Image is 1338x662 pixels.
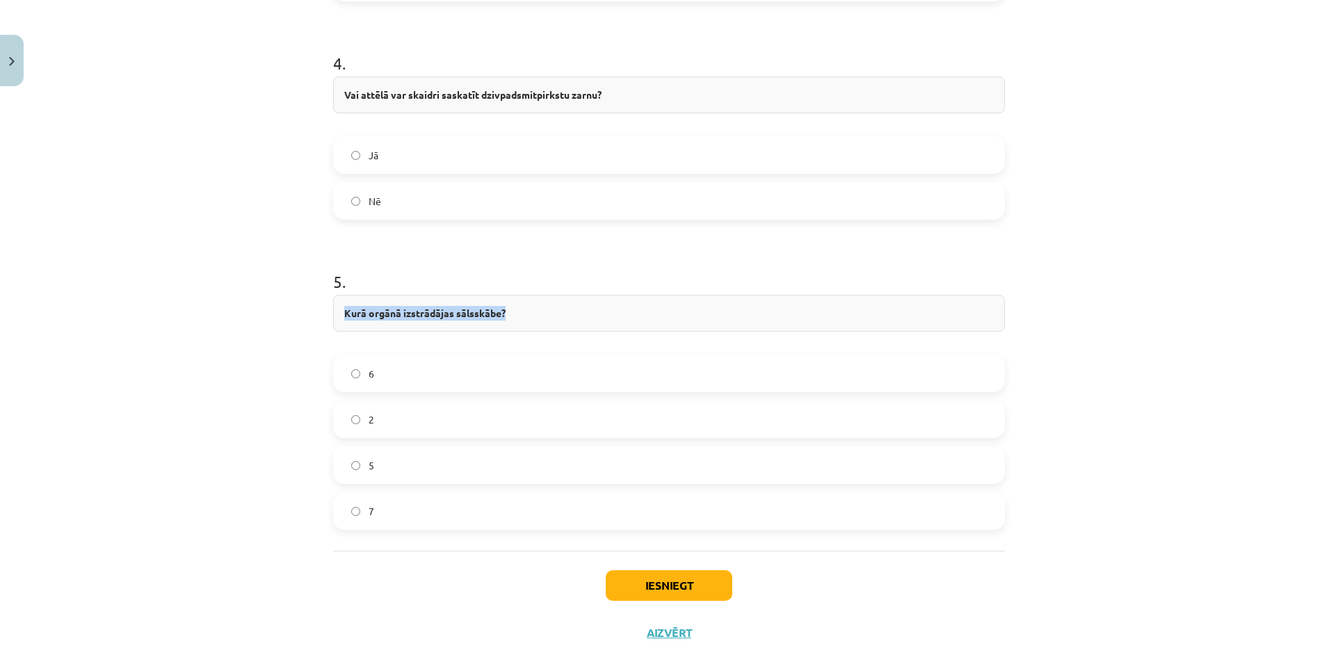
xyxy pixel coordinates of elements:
[9,57,15,66] img: icon-close-lesson-0947bae3869378f0d4975bcd49f059093ad1ed9edebbc8119c70593378902aed.svg
[351,151,360,160] input: Jā
[369,458,374,473] span: 5
[351,197,360,206] input: Nē
[333,248,1005,291] h1: 5 .
[351,415,360,424] input: 2
[606,570,732,601] button: Iesniegt
[333,29,1005,72] h1: 4 .
[344,88,602,101] strong: Vai attēlā var skaidri saskatīt dzivpadsmitpirkstu zarnu?
[369,148,378,163] span: Jā
[344,307,506,319] strong: Kurā orgānā izstrādājas sālsskābe?
[369,504,374,519] span: 7
[369,412,374,427] span: 2
[369,194,381,209] span: Nē
[369,366,374,381] span: 6
[351,461,360,470] input: 5
[643,626,695,640] button: Aizvērt
[351,507,360,516] input: 7
[351,369,360,378] input: 6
